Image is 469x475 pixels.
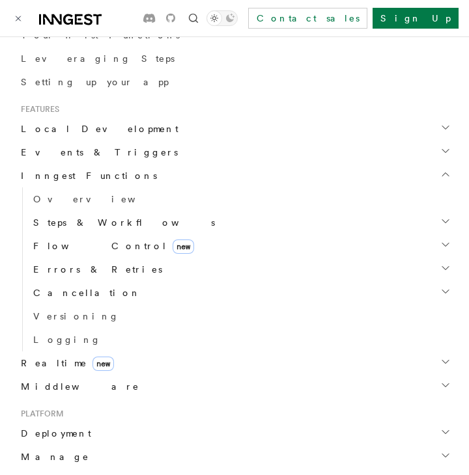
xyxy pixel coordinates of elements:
a: Contact sales [248,8,367,29]
div: Inngest Functions [16,187,453,351]
button: Local Development [16,117,453,141]
span: Features [16,104,59,115]
button: Events & Triggers [16,141,453,164]
a: Logging [28,328,453,351]
button: Errors & Retries [28,258,453,281]
a: Versioning [28,305,453,328]
span: Events & Triggers [16,146,178,159]
span: Errors & Retries [28,263,162,276]
span: Setting up your app [21,77,169,87]
button: Manage [16,445,453,468]
span: Realtime [16,357,114,370]
span: Deployment [16,427,91,440]
span: new [173,239,194,254]
span: Overview [33,194,167,204]
button: Toggle dark mode [206,10,238,26]
button: Realtimenew [16,351,453,375]
span: Manage [16,450,89,463]
span: Cancellation [28,286,141,299]
a: Setting up your app [16,70,453,94]
span: new [92,357,114,371]
a: Leveraging Steps [16,47,453,70]
button: Cancellation [28,281,453,305]
button: Find something... [186,10,201,26]
button: Steps & Workflows [28,211,453,234]
span: Platform [16,409,64,419]
a: Overview [28,187,453,211]
button: Middleware [16,375,453,398]
span: Logging [33,334,101,345]
span: Leveraging Steps [21,53,175,64]
button: Deployment [16,422,453,445]
span: Local Development [16,122,178,135]
span: Versioning [33,311,119,321]
button: Toggle navigation [10,10,26,26]
a: Sign Up [373,8,459,29]
button: Flow Controlnew [28,234,453,258]
span: Steps & Workflows [28,216,215,229]
span: Flow Control [28,239,194,252]
span: Inngest Functions [16,169,157,182]
button: Inngest Functions [16,164,453,187]
span: Middleware [16,380,139,393]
